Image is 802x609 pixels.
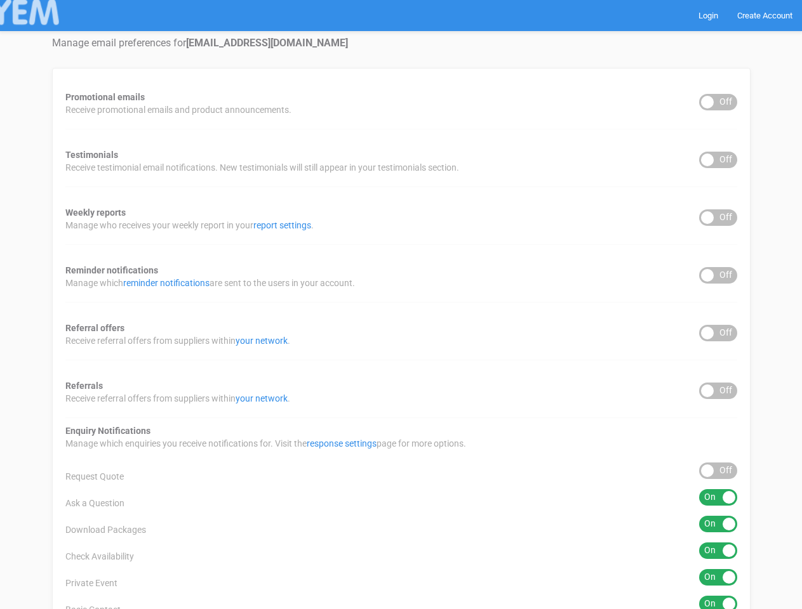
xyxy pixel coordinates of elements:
a: your network [236,393,288,403]
a: response settings [307,438,377,449]
span: Manage which enquiries you receive notifications for. Visit the page for more options. [65,437,466,450]
span: Manage which are sent to the users in your account. [65,277,355,289]
strong: [EMAIL_ADDRESS][DOMAIN_NAME] [186,37,348,49]
strong: Enquiry Notifications [65,426,150,436]
a: reminder notifications [123,278,210,288]
strong: Referral offers [65,323,124,333]
span: Check Availability [65,550,134,563]
h4: Manage email preferences for [52,37,751,49]
span: Private Event [65,577,117,589]
a: your network [236,336,288,346]
span: Manage who receives your weekly report in your . [65,219,314,232]
span: Receive promotional emails and product announcements. [65,103,291,116]
span: Download Packages [65,523,146,536]
span: Receive referral offers from suppliers within . [65,392,290,405]
span: Request Quote [65,470,124,483]
span: Ask a Question [65,497,124,509]
strong: Reminder notifications [65,265,158,275]
span: Receive referral offers from suppliers within . [65,334,290,347]
strong: Promotional emails [65,92,145,102]
strong: Referrals [65,381,103,391]
strong: Weekly reports [65,207,126,218]
strong: Testimonials [65,150,118,160]
span: Receive testimonial email notifications. New testimonials will still appear in your testimonials ... [65,161,459,174]
a: report settings [253,220,311,230]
